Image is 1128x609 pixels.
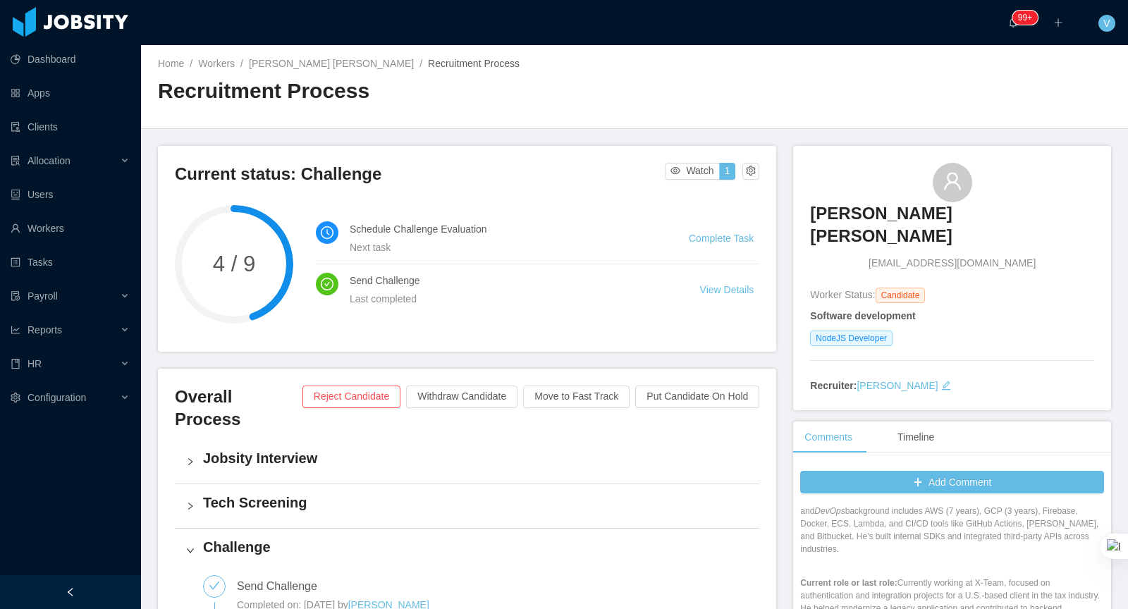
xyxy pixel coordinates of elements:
[240,58,243,69] span: /
[11,79,130,107] a: icon: appstoreApps
[321,226,333,239] i: icon: clock-circle
[27,358,42,369] span: HR
[203,448,748,468] h4: Jobsity Interview
[943,171,962,191] i: icon: user
[810,310,915,321] strong: Software development
[11,325,20,335] i: icon: line-chart
[27,392,86,403] span: Configuration
[175,163,665,185] h3: Current status: Challenge
[350,291,666,307] div: Last completed
[11,113,130,141] a: icon: auditClients
[810,202,1094,248] h3: [PERSON_NAME] [PERSON_NAME]
[1053,18,1063,27] i: icon: plus
[665,163,719,180] button: icon: eyeWatch
[350,221,655,237] h4: Schedule Challenge Evaluation
[1012,11,1038,25] sup: 903
[186,502,195,510] i: icon: right
[27,155,70,166] span: Allocation
[689,233,754,244] a: Complete Task
[719,163,736,180] button: 1
[428,58,520,69] span: Recruitment Process
[1008,18,1018,27] i: icon: bell
[876,288,926,303] span: Candidate
[321,278,333,290] i: icon: check-circle
[249,58,414,69] a: [PERSON_NAME] [PERSON_NAME]
[175,484,759,528] div: icon: rightTech Screening
[158,58,184,69] a: Home
[11,214,130,242] a: icon: userWorkers
[11,248,130,276] a: icon: profileTasks
[203,493,748,512] h4: Tech Screening
[11,393,20,402] i: icon: setting
[27,324,62,336] span: Reports
[869,256,1036,271] span: [EMAIL_ADDRESS][DOMAIN_NAME]
[350,240,655,255] div: Next task
[11,291,20,301] i: icon: file-protect
[800,471,1104,493] button: icon: plusAdd Comment
[857,380,938,391] a: [PERSON_NAME]
[941,381,951,390] i: icon: edit
[198,58,235,69] a: Workers
[175,529,759,572] div: icon: rightChallenge
[190,58,192,69] span: /
[186,546,195,555] i: icon: right
[175,440,759,484] div: icon: rightJobsity Interview
[11,180,130,209] a: icon: robotUsers
[302,386,400,408] button: Reject Candidate
[886,422,945,453] div: Timeline
[523,386,630,408] button: Move to Fast Track
[800,578,897,588] strong: Current role or last role:
[810,331,893,346] span: NodeJS Developer
[11,359,20,369] i: icon: book
[350,273,666,288] h4: Send Challenge
[742,163,759,180] button: icon: setting
[700,284,754,295] a: View Details
[810,289,875,300] span: Worker Status:
[793,422,864,453] div: Comments
[27,290,58,302] span: Payroll
[186,457,195,466] i: icon: right
[814,506,845,516] em: DevOps
[203,537,748,557] h4: Challenge
[810,202,1094,257] a: [PERSON_NAME] [PERSON_NAME]
[1103,15,1110,32] span: V
[11,45,130,73] a: icon: pie-chartDashboard
[175,253,293,275] span: 4 / 9
[406,386,517,408] button: Withdraw Candidate
[419,58,422,69] span: /
[635,386,759,408] button: Put Candidate On Hold
[237,575,329,598] div: Send Challenge
[209,580,220,591] i: icon: check
[175,386,302,431] h3: Overall Process
[158,77,634,106] h2: Recruitment Process
[810,380,857,391] strong: Recruiter:
[11,156,20,166] i: icon: solution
